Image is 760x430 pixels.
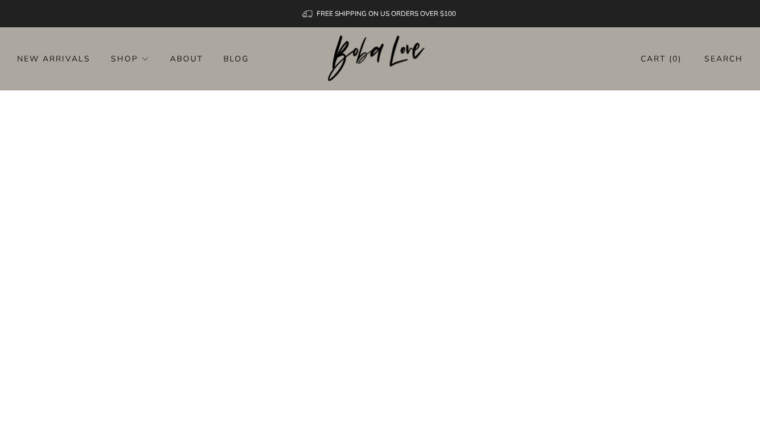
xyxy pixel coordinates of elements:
[17,49,90,68] a: New Arrivals
[111,49,149,68] a: Shop
[328,35,432,82] img: Boba Love
[641,49,682,68] a: Cart
[223,49,249,68] a: Blog
[704,49,743,68] a: Search
[317,9,456,18] span: FREE SHIPPING ON US ORDERS OVER $100
[672,53,678,64] items-count: 0
[170,49,203,68] a: About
